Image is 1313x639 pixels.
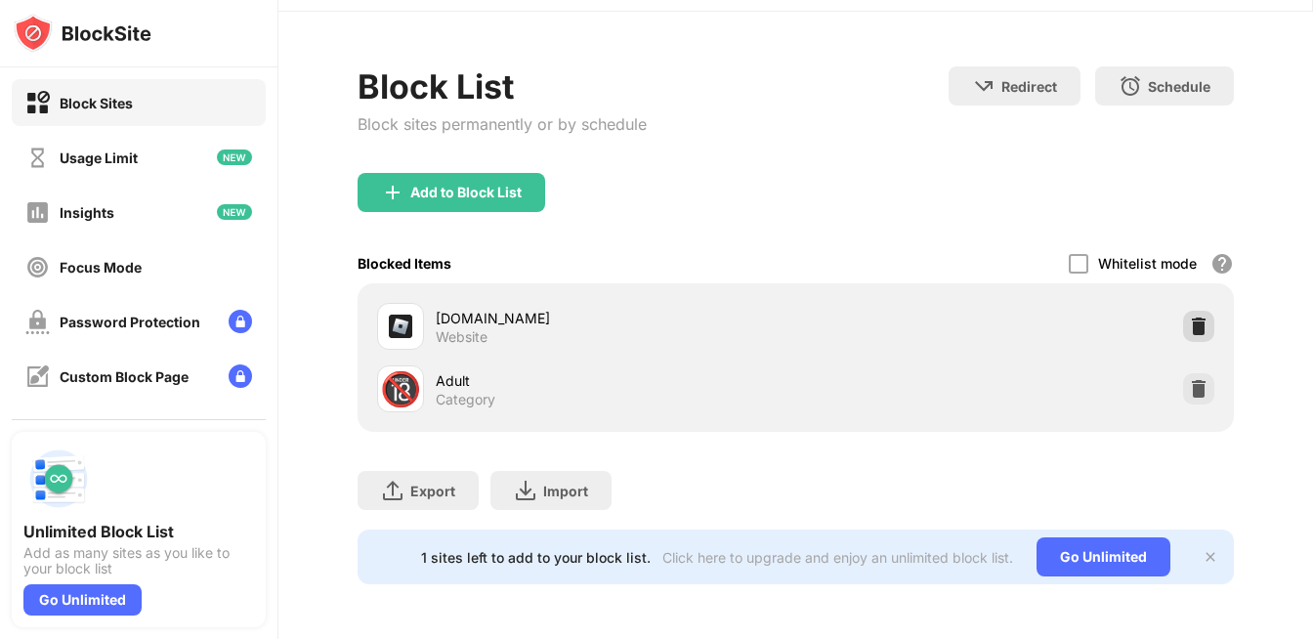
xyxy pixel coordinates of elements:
[60,204,114,221] div: Insights
[60,149,138,166] div: Usage Limit
[217,204,252,220] img: new-icon.svg
[436,308,796,328] div: [DOMAIN_NAME]
[1203,549,1218,565] img: x-button.svg
[358,255,451,272] div: Blocked Items
[410,185,522,200] div: Add to Block List
[60,259,142,276] div: Focus Mode
[23,444,94,514] img: push-block-list.svg
[25,310,50,334] img: password-protection-off.svg
[1001,78,1057,95] div: Redirect
[25,146,50,170] img: time-usage-off.svg
[229,364,252,388] img: lock-menu.svg
[60,368,189,385] div: Custom Block Page
[380,369,421,409] div: 🔞
[1037,537,1170,576] div: Go Unlimited
[436,391,495,408] div: Category
[60,314,200,330] div: Password Protection
[543,483,588,499] div: Import
[23,522,254,541] div: Unlimited Block List
[436,328,487,346] div: Website
[410,483,455,499] div: Export
[389,315,412,338] img: favicons
[217,149,252,165] img: new-icon.svg
[421,549,651,566] div: 1 sites left to add to your block list.
[25,91,50,115] img: block-on.svg
[23,545,254,576] div: Add as many sites as you like to your block list
[358,114,647,134] div: Block sites permanently or by schedule
[25,200,50,225] img: insights-off.svg
[662,549,1013,566] div: Click here to upgrade and enjoy an unlimited block list.
[358,66,647,106] div: Block List
[14,14,151,53] img: logo-blocksite.svg
[1148,78,1210,95] div: Schedule
[436,370,796,391] div: Adult
[229,310,252,333] img: lock-menu.svg
[1098,255,1197,272] div: Whitelist mode
[25,364,50,389] img: customize-block-page-off.svg
[60,95,133,111] div: Block Sites
[25,255,50,279] img: focus-off.svg
[23,584,142,616] div: Go Unlimited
